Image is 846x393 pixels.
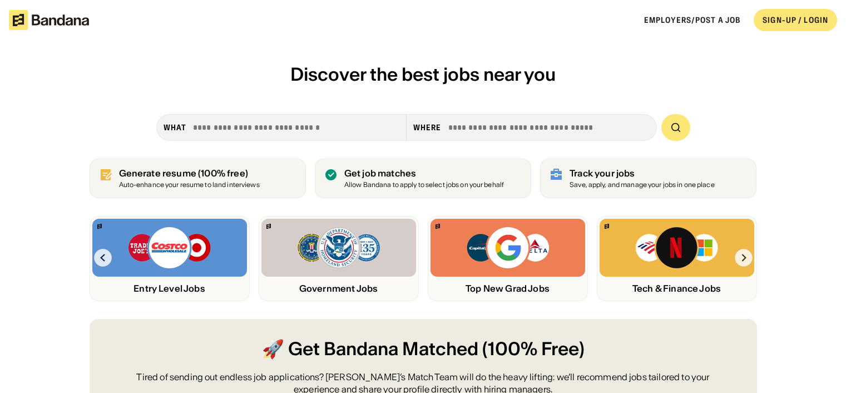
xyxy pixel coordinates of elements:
span: Discover the best jobs near you [290,63,556,86]
img: Trader Joe’s, Costco, Target logos [127,225,212,270]
span: (100% free) [198,168,248,179]
div: Government Jobs [261,283,416,294]
a: Employers/Post a job [644,15,740,25]
img: Bandana logo [97,224,102,229]
span: (100% Free) [482,337,585,362]
img: Bank of America, Netflix, Microsoft logos [635,225,719,270]
div: what [164,122,186,132]
a: Generate resume (100% free)Auto-enhance your resume to land interviews [90,159,306,198]
div: Where [413,122,442,132]
div: Generate resume [119,168,260,179]
a: Get job matches Allow Bandana to apply to select jobs on your behalf [315,159,531,198]
span: 🚀 Get Bandana Matched [262,337,478,362]
img: FBI, DHS, MWRD logos [296,225,381,270]
a: Bandana logoCapital One, Google, Delta logosTop New Grad Jobs [428,216,588,301]
div: Get job matches [344,168,504,179]
img: Bandana logo [436,224,440,229]
img: Left Arrow [94,249,112,267]
a: Track your jobs Save, apply, and manage your jobs in one place [540,159,756,198]
div: Top New Grad Jobs [431,283,585,294]
div: Save, apply, and manage your jobs in one place [570,181,715,189]
div: Entry Level Jobs [92,283,247,294]
img: Bandana logo [266,224,271,229]
img: Capital One, Google, Delta logos [466,225,550,270]
img: Bandana logo [605,224,609,229]
img: Right Arrow [735,249,753,267]
a: Bandana logoTrader Joe’s, Costco, Target logosEntry Level Jobs [90,216,250,301]
a: Bandana logoBank of America, Netflix, Microsoft logosTech & Finance Jobs [597,216,757,301]
div: SIGN-UP / LOGIN [763,15,828,25]
div: Allow Bandana to apply to select jobs on your behalf [344,181,504,189]
div: Auto-enhance your resume to land interviews [119,181,260,189]
img: Bandana logotype [9,10,89,30]
a: Bandana logoFBI, DHS, MWRD logosGovernment Jobs [259,216,419,301]
div: Tech & Finance Jobs [600,283,754,294]
div: Track your jobs [570,168,715,179]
